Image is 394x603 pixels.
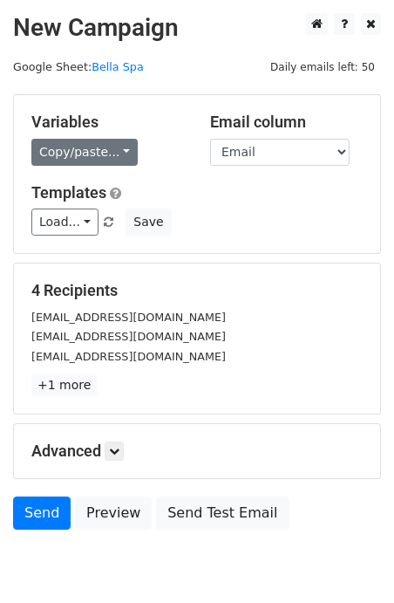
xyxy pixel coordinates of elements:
a: Send Test Email [156,497,289,530]
small: [EMAIL_ADDRESS][DOMAIN_NAME] [31,350,226,363]
h5: Variables [31,113,184,132]
a: +1 more [31,374,97,396]
button: Save [126,209,171,236]
h5: Email column [210,113,363,132]
small: Google Sheet: [13,60,144,73]
a: Bella Spa [92,60,144,73]
a: Send [13,497,71,530]
a: Preview [75,497,152,530]
h5: 4 Recipients [31,281,363,300]
small: [EMAIL_ADDRESS][DOMAIN_NAME] [31,311,226,324]
span: Daily emails left: 50 [264,58,381,77]
h5: Advanced [31,442,363,461]
h2: New Campaign [13,13,381,43]
div: 聊天小组件 [307,519,394,603]
iframe: Chat Widget [307,519,394,603]
a: Copy/paste... [31,139,138,166]
small: [EMAIL_ADDRESS][DOMAIN_NAME] [31,330,226,343]
a: Load... [31,209,98,236]
a: Daily emails left: 50 [264,60,381,73]
a: Templates [31,183,106,202]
